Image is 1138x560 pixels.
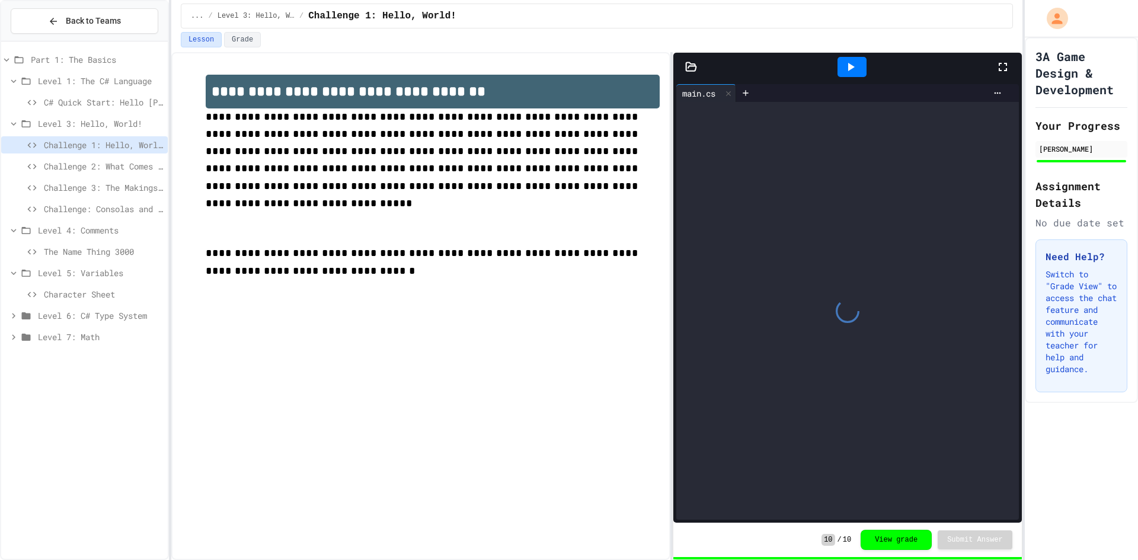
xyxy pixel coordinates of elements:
div: main.cs [676,87,721,100]
span: Level 3: Hello, World! [38,117,163,130]
span: ... [191,11,204,21]
span: Level 5: Variables [38,267,163,279]
span: Level 7: Math [38,331,163,343]
span: Level 6: C# Type System [38,309,163,322]
button: Grade [224,32,261,47]
p: Switch to "Grade View" to access the chat feature and communicate with your teacher for help and ... [1046,268,1117,375]
span: Challenge 1: Hello, World! [308,9,456,23]
div: main.cs [676,84,736,102]
span: / [209,11,213,21]
h3: Need Help? [1046,249,1117,264]
span: Level 3: Hello, World! [218,11,295,21]
span: 10 [821,534,835,546]
span: Challenge: Consolas and Telim [44,203,163,215]
span: Character Sheet [44,288,163,300]
span: C# Quick Start: Hello [PERSON_NAME]! [44,96,163,108]
span: 10 [843,535,851,545]
div: My Account [1034,5,1071,32]
span: Submit Answer [947,535,1003,545]
span: / [837,535,842,545]
button: Submit Answer [938,530,1012,549]
div: [PERSON_NAME] [1039,143,1124,154]
h2: Your Progress [1035,117,1127,134]
span: Level 1: The C# Language [38,75,163,87]
span: Challenge 2: What Comes Next [44,160,163,172]
button: View grade [861,530,932,550]
span: Part 1: The Basics [31,53,163,66]
span: Challenge 1: Hello, World! [44,139,163,151]
span: Level 4: Comments [38,224,163,236]
span: Back to Teams [66,15,121,27]
h1: 3A Game Design & Development [1035,48,1127,98]
button: Lesson [181,32,222,47]
button: Back to Teams [11,8,158,34]
div: No due date set [1035,216,1127,230]
span: Challenge 3: The Makings of a Programmer [44,181,163,194]
span: / [299,11,303,21]
h2: Assignment Details [1035,178,1127,211]
span: The Name Thing 3000 [44,245,163,258]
